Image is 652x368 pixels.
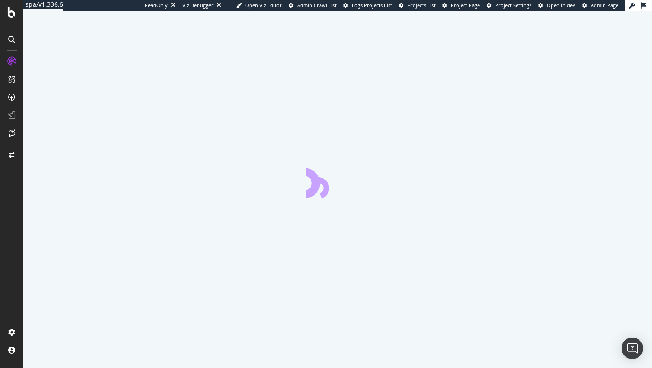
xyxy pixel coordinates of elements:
[245,2,282,9] span: Open Viz Editor
[399,2,436,9] a: Projects List
[622,338,643,359] div: Open Intercom Messenger
[538,2,575,9] a: Open in dev
[145,2,169,9] div: ReadOnly:
[297,2,337,9] span: Admin Crawl List
[306,166,370,198] div: animation
[495,2,531,9] span: Project Settings
[442,2,480,9] a: Project Page
[352,2,392,9] span: Logs Projects List
[407,2,436,9] span: Projects List
[591,2,618,9] span: Admin Page
[582,2,618,9] a: Admin Page
[182,2,215,9] div: Viz Debugger:
[487,2,531,9] a: Project Settings
[289,2,337,9] a: Admin Crawl List
[547,2,575,9] span: Open in dev
[236,2,282,9] a: Open Viz Editor
[343,2,392,9] a: Logs Projects List
[451,2,480,9] span: Project Page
